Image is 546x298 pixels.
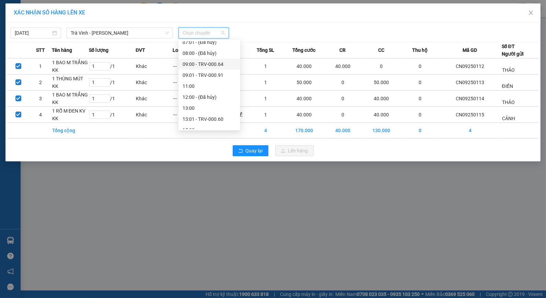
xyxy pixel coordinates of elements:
[89,74,136,91] td: / 1
[89,91,136,107] td: / 1
[324,91,361,107] td: 0
[71,28,169,38] span: Trà Vinh - Hồ Chí Minh
[463,46,477,54] span: Mã GD
[378,46,384,54] span: CC
[136,91,173,107] td: Khác
[412,46,428,54] span: Thu hộ
[36,46,45,54] span: STT
[136,107,173,123] td: Khác
[89,46,108,54] span: Số lượng
[361,74,402,91] td: 50.000
[284,107,324,123] td: 40.000
[439,107,502,123] td: CN09250115
[284,91,324,107] td: 40.000
[324,74,361,91] td: 0
[247,58,284,74] td: 1
[361,91,402,107] td: 40.000
[25,26,29,34] span: 0
[3,44,97,63] span: Tên hàng:
[521,3,541,23] button: Close
[52,58,89,74] td: 1 BAO M TRẮNG KK
[173,91,210,107] td: ---
[324,123,361,138] td: 40.000
[439,123,502,138] td: 4
[173,46,194,54] span: Loại hàng
[292,46,315,54] span: Tổng cước
[502,100,515,105] span: THẢO
[183,71,236,79] div: 09:01 - TRV-000.91
[52,123,89,138] td: Tổng cộng
[183,60,236,68] div: 09:00 - TRV-000.64
[233,145,268,156] button: rollbackQuay lại
[246,147,263,154] span: Quay lại
[30,91,52,107] td: 3
[439,91,502,107] td: CN09250114
[284,58,324,74] td: 40.000
[30,74,52,91] td: 2
[439,58,502,74] td: CN09250112
[361,123,402,138] td: 130.000
[173,107,210,123] td: ---
[173,74,210,91] td: ---
[183,126,236,134] div: 15:00
[136,46,145,54] span: ĐVT
[275,145,314,156] button: uploadLên hàng
[89,58,136,74] td: / 1
[183,49,236,57] div: 08:00 - (Đã hủy)
[183,28,225,38] span: Chọn chuyến
[165,31,169,35] span: down
[2,9,29,16] span: Cước rồi:
[183,104,236,112] div: 13:00
[502,43,524,58] div: Số ĐT Người gửi
[324,58,361,74] td: 40.000
[402,123,439,138] td: 0
[14,9,85,16] span: XÁC NHẬN SỐ HÀNG LÊN XE
[52,91,89,107] td: 1 BAO M TRẮNG KK
[284,123,324,138] td: 170.000
[402,91,439,107] td: 0
[2,18,36,25] span: Chưa cước:
[502,83,513,89] span: ĐIỀN
[30,107,52,123] td: 4
[257,46,274,54] span: Tổng SL
[238,148,243,154] span: rollback
[89,107,136,123] td: / 1
[2,26,24,34] span: Thu hộ:
[502,116,515,121] span: CẢNH
[339,46,346,54] span: CR
[52,107,89,123] td: 1 RỔ M ĐEN KV KK
[3,44,97,63] span: 1 RỔ M ĐEN KV KK (SL:
[502,67,515,73] span: THẢO
[173,58,210,74] td: ---
[247,91,284,107] td: 1
[402,107,439,123] td: 0
[31,9,34,16] span: 0
[2,35,25,42] span: Ghi chú:
[52,74,89,91] td: 1 THÙNG MÚT KK
[402,74,439,91] td: 0
[183,38,236,46] div: 07:01 - (Đã hủy)
[27,35,71,42] span: KO BAO HƯ BỂ
[361,58,402,74] td: 0
[439,74,502,91] td: CN09250113
[37,18,58,25] span: 40.000
[528,10,534,15] span: close
[402,58,439,74] td: 0
[30,58,52,74] td: 1
[183,115,236,123] div: 13:01 - TRV-000.60
[52,46,72,54] span: Tên hàng
[15,29,51,37] input: 13/09/2025
[284,74,324,91] td: 50.000
[247,74,284,91] td: 1
[247,123,284,138] td: 4
[183,82,236,90] div: 11:00
[361,107,402,123] td: 40.000
[324,107,361,123] td: 0
[136,58,173,74] td: Khác
[136,74,173,91] td: Khác
[183,93,236,101] div: 12:00 - (Đã hủy)
[247,107,284,123] td: 1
